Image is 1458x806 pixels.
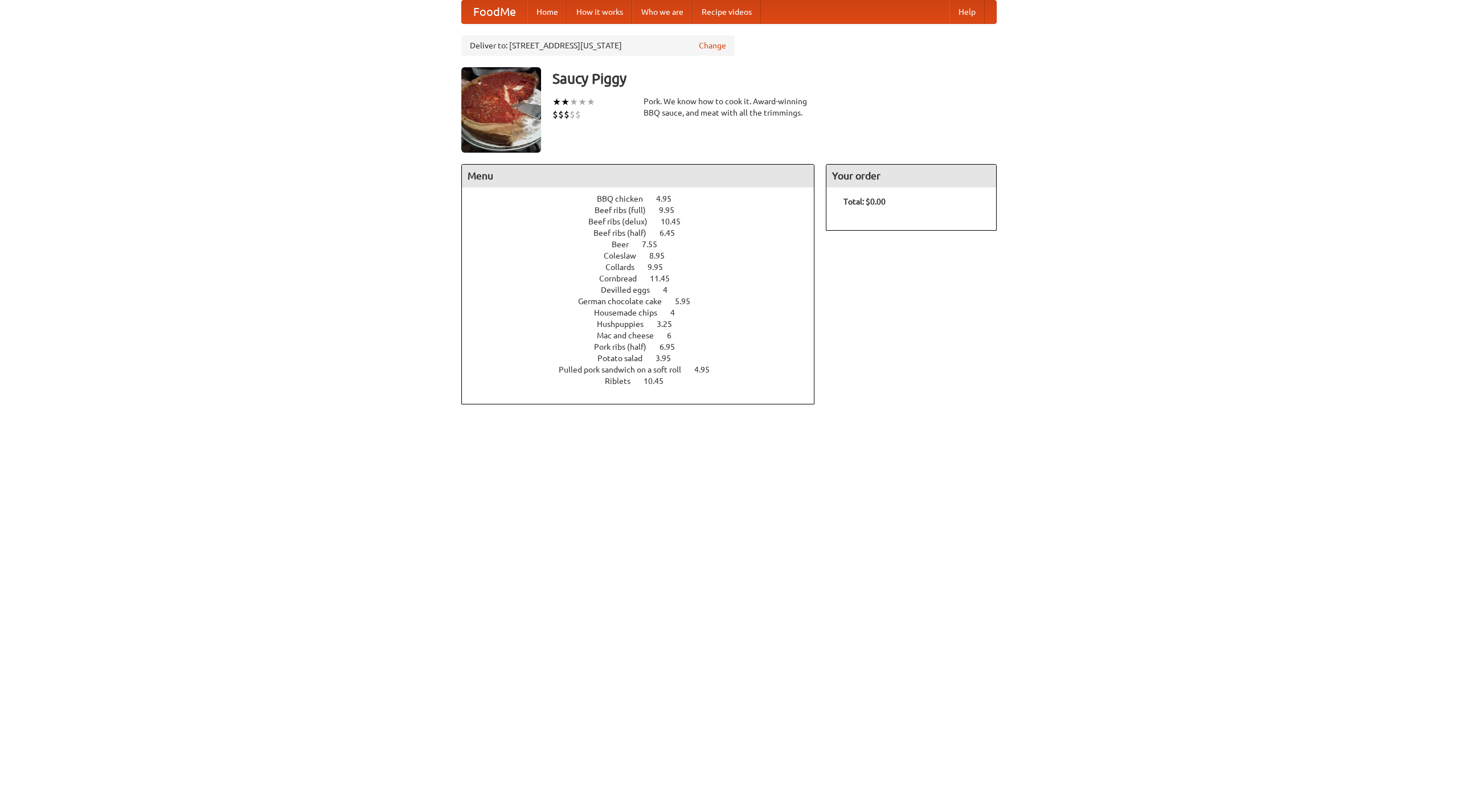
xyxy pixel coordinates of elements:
span: 3.25 [657,320,683,329]
a: German chocolate cake 5.95 [578,297,711,306]
a: Devilled eggs 4 [601,285,689,294]
img: angular.jpg [461,67,541,153]
a: How it works [567,1,632,23]
h4: Menu [462,165,814,187]
span: Riblets [605,377,642,386]
a: Who we are [632,1,693,23]
li: $ [564,108,570,121]
span: Beef ribs (full) [595,206,657,215]
span: Housemade chips [594,308,669,317]
a: Mac and cheese 6 [597,331,693,340]
a: Help [949,1,985,23]
span: 5.95 [675,297,702,306]
li: ★ [561,96,570,108]
span: 4.95 [694,365,721,374]
span: Mac and cheese [597,331,665,340]
span: 7.55 [642,240,669,249]
div: Deliver to: [STREET_ADDRESS][US_STATE] [461,35,735,56]
li: ★ [570,96,578,108]
a: Pork ribs (half) 6.95 [594,342,696,351]
span: 6.45 [660,228,686,238]
span: 4 [663,285,679,294]
span: Beer [612,240,640,249]
span: 4 [670,308,686,317]
span: 4.95 [656,194,683,203]
a: FoodMe [462,1,527,23]
span: 3.95 [656,354,682,363]
a: Beer 7.55 [612,240,678,249]
li: ★ [552,96,561,108]
span: 9.95 [648,263,674,272]
li: ★ [587,96,595,108]
span: Beef ribs (half) [593,228,658,238]
span: German chocolate cake [578,297,673,306]
span: Potato salad [597,354,654,363]
span: Pork ribs (half) [594,342,658,351]
a: Beef ribs (delux) 10.45 [588,217,702,226]
span: Cornbread [599,274,648,283]
h3: Saucy Piggy [552,67,997,90]
a: Coleslaw 8.95 [604,251,686,260]
span: 6 [667,331,683,340]
div: Pork. We know how to cook it. Award-winning BBQ sauce, and meat with all the trimmings. [644,96,814,118]
span: BBQ chicken [597,194,654,203]
li: $ [570,108,575,121]
a: Pulled pork sandwich on a soft roll 4.95 [559,365,731,374]
span: 10.45 [661,217,692,226]
a: Collards 9.95 [605,263,684,272]
span: Pulled pork sandwich on a soft roll [559,365,693,374]
span: Devilled eggs [601,285,661,294]
a: Beef ribs (half) 6.45 [593,228,696,238]
span: Hushpuppies [597,320,655,329]
a: Cornbread 11.45 [599,274,691,283]
li: $ [558,108,564,121]
a: Riblets 10.45 [605,377,685,386]
span: 9.95 [659,206,686,215]
a: Home [527,1,567,23]
li: $ [575,108,581,121]
a: Beef ribs (full) 9.95 [595,206,695,215]
a: Housemade chips 4 [594,308,696,317]
span: Coleslaw [604,251,648,260]
a: BBQ chicken 4.95 [597,194,693,203]
h4: Your order [826,165,996,187]
li: $ [552,108,558,121]
span: Collards [605,263,646,272]
span: Beef ribs (delux) [588,217,659,226]
li: ★ [578,96,587,108]
span: 11.45 [650,274,681,283]
span: 8.95 [649,251,676,260]
a: Hushpuppies 3.25 [597,320,693,329]
span: 10.45 [644,377,675,386]
a: Change [699,40,726,51]
span: 6.95 [660,342,686,351]
b: Total: $0.00 [843,197,886,206]
a: Potato salad 3.95 [597,354,692,363]
a: Recipe videos [693,1,761,23]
